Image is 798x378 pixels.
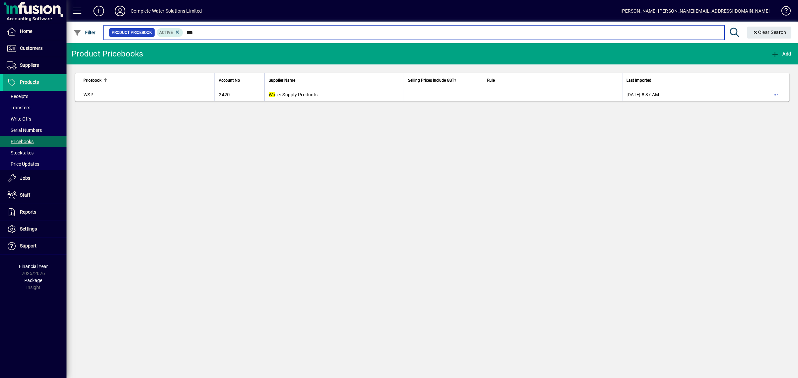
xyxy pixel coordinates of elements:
[20,226,37,232] span: Settings
[3,113,66,125] a: Write Offs
[7,105,30,110] span: Transfers
[7,139,34,144] span: Pricebooks
[7,116,31,122] span: Write Offs
[769,48,793,60] button: Add
[3,221,66,237] a: Settings
[20,175,30,181] span: Jobs
[3,23,66,40] a: Home
[3,158,66,170] a: Price Updates
[159,30,173,35] span: Active
[620,6,770,16] div: [PERSON_NAME] [PERSON_NAME][EMAIL_ADDRESS][DOMAIN_NAME]
[112,29,152,36] span: Product Pricebook
[7,128,42,133] span: Serial Numbers
[20,209,36,215] span: Reports
[747,27,792,39] button: Clear
[20,192,30,198] span: Staff
[3,170,66,187] a: Jobs
[7,161,39,167] span: Price Updates
[3,136,66,147] a: Pricebooks
[71,48,143,59] div: Product Pricebooks
[771,51,791,56] span: Add
[219,92,230,97] span: 2420
[72,27,97,39] button: Filter
[3,40,66,57] a: Customers
[83,77,101,84] span: Pricebook
[19,264,48,269] span: Financial Year
[73,30,96,35] span: Filter
[219,77,260,84] div: Account No
[487,77,618,84] div: Rule
[3,102,66,113] a: Transfers
[770,89,781,100] button: More options
[626,77,651,84] span: Last Imported
[7,150,34,155] span: Stocktakes
[3,57,66,74] a: Suppliers
[83,92,93,97] span: WSP
[752,30,786,35] span: Clear Search
[269,77,295,84] span: Supplier Name
[83,77,210,84] div: Pricebook
[20,62,39,68] span: Suppliers
[269,77,400,84] div: Supplier Name
[109,5,131,17] button: Profile
[3,204,66,221] a: Reports
[626,77,725,84] div: Last Imported
[269,92,318,97] span: ter Supply Products
[776,1,790,23] a: Knowledge Base
[20,243,37,248] span: Support
[88,5,109,17] button: Add
[269,92,276,97] em: Wa
[20,79,39,85] span: Products
[20,46,43,51] span: Customers
[622,88,729,101] td: [DATE] 8:37 AM
[3,187,66,204] a: Staff
[20,29,32,34] span: Home
[487,77,495,84] span: Rule
[3,91,66,102] a: Receipts
[131,6,202,16] div: Complete Water Solutions Limited
[3,125,66,136] a: Serial Numbers
[24,278,42,283] span: Package
[219,77,240,84] span: Account No
[7,94,28,99] span: Receipts
[3,238,66,254] a: Support
[408,77,456,84] span: Selling Prices Include GST?
[3,147,66,158] a: Stocktakes
[157,28,183,37] mat-chip: Activation status: Active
